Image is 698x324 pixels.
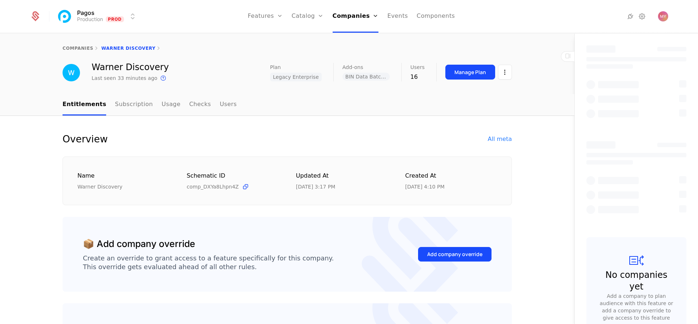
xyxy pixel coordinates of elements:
[405,183,445,190] div: 3/28/25, 4:10 PM
[63,64,80,81] img: Warner Discovery
[83,254,334,271] div: Create an override to grant access to a feature specifically for this company. This override gets...
[56,8,73,25] img: Pagos
[410,73,425,81] div: 16
[296,171,388,181] div: Updated at
[598,292,675,321] div: Add a company to plan audience with this feature or add a company override to give access to this...
[63,94,512,116] nav: Main
[658,11,668,21] img: Max Yefimovich
[626,12,635,21] a: Integrations
[405,171,497,181] div: Created at
[342,65,363,70] span: Add-ons
[92,63,169,72] div: Warner Discovery
[115,94,153,116] a: Subscription
[63,46,93,51] a: companies
[638,12,646,21] a: Settings
[270,73,322,81] span: Legacy Enterprise
[601,269,672,292] div: No companies yet
[454,69,486,76] div: Manage Plan
[77,16,103,23] div: Production
[445,65,495,80] button: Manage Plan
[270,65,281,70] span: Plan
[83,237,195,251] div: 📦 Add company override
[63,94,237,116] ul: Choose Sub Page
[187,171,279,180] div: Schematic ID
[658,11,668,21] button: Open user button
[106,16,124,22] span: Prod
[342,73,390,81] span: BIN Data Batch File - Legacy
[189,94,211,116] a: Checks
[498,65,512,80] button: Select action
[77,10,95,16] span: Pagos
[410,65,425,70] span: Users
[220,94,237,116] a: Users
[77,183,169,190] div: Warner Discovery
[418,247,492,262] button: Add company override
[63,94,106,116] a: Entitlements
[488,135,512,143] div: All meta
[77,171,169,181] div: Name
[162,94,181,116] a: Usage
[187,183,239,190] span: comp_DXYa8Lhpn4Z
[58,8,137,24] button: Select environment
[92,74,157,82] div: Last seen 33 minutes ago
[296,183,335,190] div: 10/9/25, 3:17 PM
[63,133,108,145] div: Overview
[427,251,482,258] div: Add company override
